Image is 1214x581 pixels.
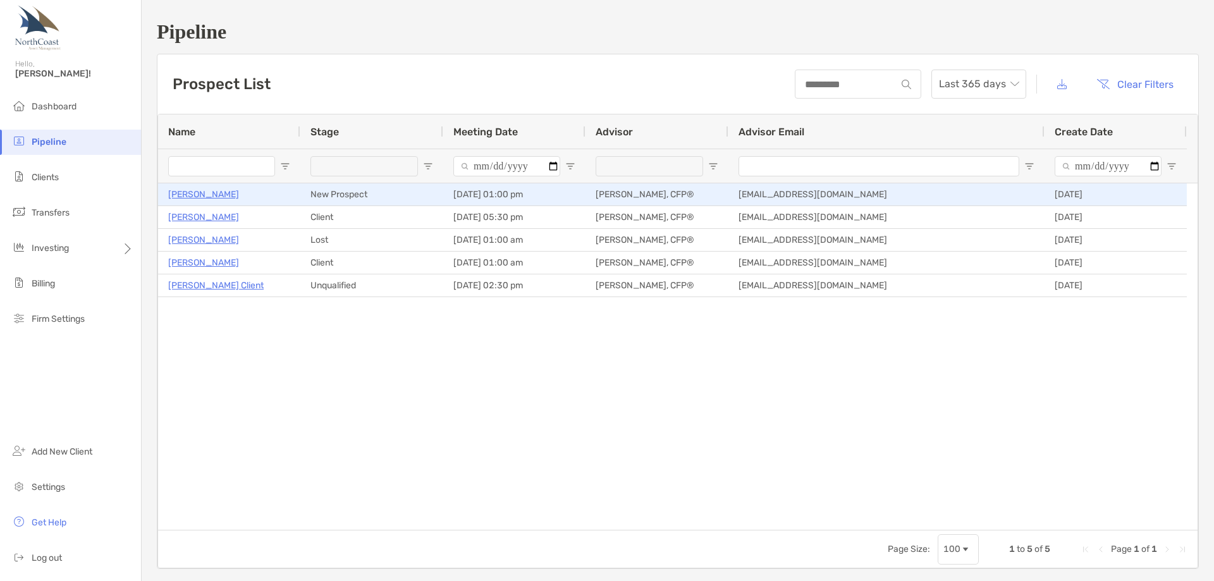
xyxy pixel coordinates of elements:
[453,156,560,176] input: Meeting Date Filter Input
[1045,544,1050,554] span: 5
[1081,544,1091,554] div: First Page
[157,20,1199,44] h1: Pipeline
[1087,70,1183,98] button: Clear Filters
[11,549,27,565] img: logout icon
[168,209,239,225] a: [PERSON_NAME]
[888,544,930,554] div: Page Size:
[11,479,27,494] img: settings icon
[739,156,1019,176] input: Advisor Email Filter Input
[1141,544,1150,554] span: of
[32,101,77,112] span: Dashboard
[32,517,66,528] span: Get Help
[300,274,443,297] div: Unqualified
[300,206,443,228] div: Client
[1111,544,1132,554] span: Page
[11,310,27,326] img: firm-settings icon
[300,183,443,205] div: New Prospect
[168,232,239,248] a: [PERSON_NAME]
[32,278,55,289] span: Billing
[32,553,62,563] span: Log out
[1177,544,1187,554] div: Last Page
[708,161,718,171] button: Open Filter Menu
[310,126,339,138] span: Stage
[728,274,1045,297] div: [EMAIL_ADDRESS][DOMAIN_NAME]
[728,229,1045,251] div: [EMAIL_ADDRESS][DOMAIN_NAME]
[32,482,65,492] span: Settings
[1055,156,1162,176] input: Create Date Filter Input
[300,252,443,274] div: Client
[586,229,728,251] div: [PERSON_NAME], CFP®
[300,229,443,251] div: Lost
[168,255,239,271] a: [PERSON_NAME]
[1045,229,1187,251] div: [DATE]
[11,275,27,290] img: billing icon
[443,274,586,297] div: [DATE] 02:30 pm
[1167,161,1177,171] button: Open Filter Menu
[11,133,27,149] img: pipeline icon
[32,172,59,183] span: Clients
[11,514,27,529] img: get-help icon
[586,183,728,205] div: [PERSON_NAME], CFP®
[280,161,290,171] button: Open Filter Menu
[586,274,728,297] div: [PERSON_NAME], CFP®
[168,126,195,138] span: Name
[423,161,433,171] button: Open Filter Menu
[32,207,70,218] span: Transfers
[11,98,27,113] img: dashboard icon
[168,187,239,202] a: [PERSON_NAME]
[1045,252,1187,274] div: [DATE]
[596,126,633,138] span: Advisor
[728,252,1045,274] div: [EMAIL_ADDRESS][DOMAIN_NAME]
[32,446,92,457] span: Add New Client
[1162,544,1172,554] div: Next Page
[1134,544,1139,554] span: 1
[443,206,586,228] div: [DATE] 05:30 pm
[15,68,133,79] span: [PERSON_NAME]!
[1027,544,1033,554] span: 5
[728,206,1045,228] div: [EMAIL_ADDRESS][DOMAIN_NAME]
[443,229,586,251] div: [DATE] 01:00 am
[1017,544,1025,554] span: to
[1096,544,1106,554] div: Previous Page
[453,126,518,138] span: Meeting Date
[32,314,85,324] span: Firm Settings
[11,240,27,255] img: investing icon
[938,534,979,565] div: Page Size
[443,183,586,205] div: [DATE] 01:00 pm
[15,5,61,51] img: Zoe Logo
[1151,544,1157,554] span: 1
[11,204,27,219] img: transfers icon
[168,278,264,293] a: [PERSON_NAME] Client
[1034,544,1043,554] span: of
[902,80,911,89] img: input icon
[586,206,728,228] div: [PERSON_NAME], CFP®
[565,161,575,171] button: Open Filter Menu
[1045,206,1187,228] div: [DATE]
[11,169,27,184] img: clients icon
[32,243,69,254] span: Investing
[11,443,27,458] img: add_new_client icon
[1055,126,1113,138] span: Create Date
[443,252,586,274] div: [DATE] 01:00 am
[1045,274,1187,297] div: [DATE]
[1024,161,1034,171] button: Open Filter Menu
[586,252,728,274] div: [PERSON_NAME], CFP®
[168,156,275,176] input: Name Filter Input
[1045,183,1187,205] div: [DATE]
[32,137,66,147] span: Pipeline
[939,70,1019,98] span: Last 365 days
[943,544,960,554] div: 100
[728,183,1045,205] div: [EMAIL_ADDRESS][DOMAIN_NAME]
[1009,544,1015,554] span: 1
[173,75,271,93] h3: Prospect List
[739,126,804,138] span: Advisor Email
